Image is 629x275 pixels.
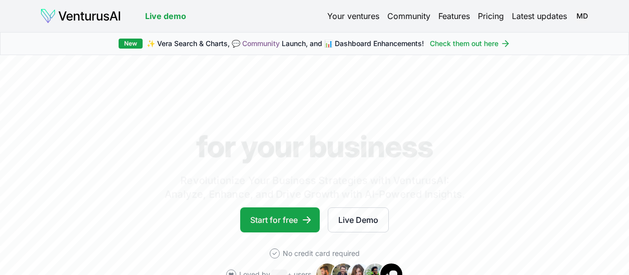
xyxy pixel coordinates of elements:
span: MD [574,8,590,24]
a: Start for free [240,207,320,232]
a: Pricing [478,10,504,22]
img: logo [40,8,121,24]
a: Community [387,10,430,22]
a: Latest updates [512,10,567,22]
a: Your ventures [327,10,379,22]
a: Live demo [145,10,186,22]
a: Live Demo [328,207,389,232]
button: MD [575,9,589,23]
div: New [119,39,143,49]
a: Community [242,39,280,48]
a: Check them out here [430,39,510,49]
span: ✨ Vera Search & Charts, 💬 Launch, and 📊 Dashboard Enhancements! [147,39,424,49]
a: Features [438,10,470,22]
